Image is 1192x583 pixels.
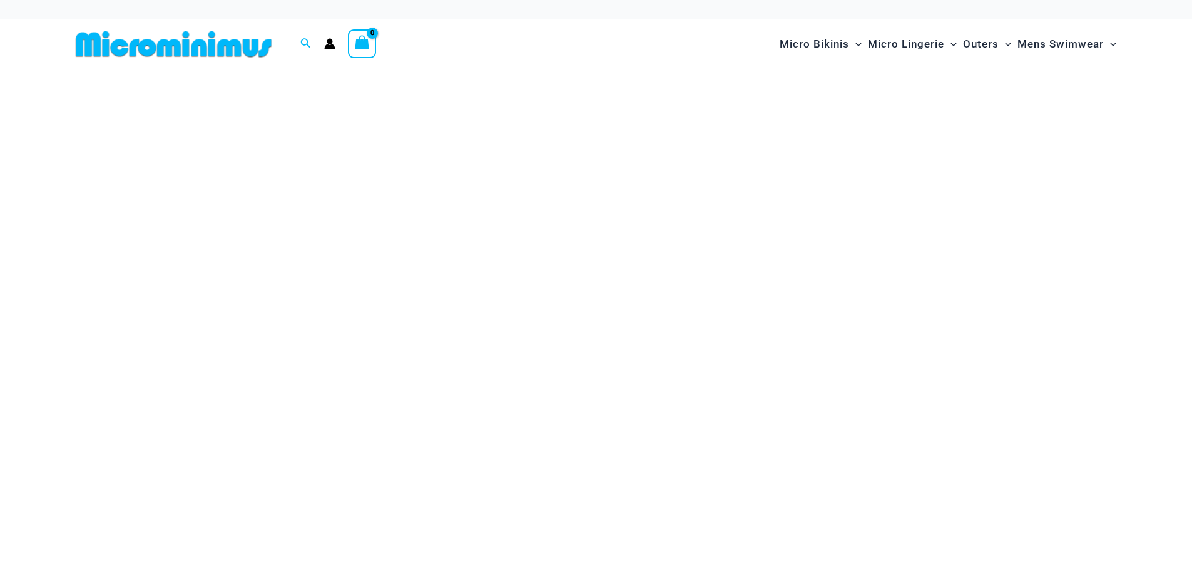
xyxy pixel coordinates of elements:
[300,36,312,52] a: Search icon link
[1014,25,1119,63] a: Mens SwimwearMenu ToggleMenu Toggle
[775,23,1122,65] nav: Site Navigation
[868,28,944,60] span: Micro Lingerie
[849,28,862,60] span: Menu Toggle
[1017,28,1104,60] span: Mens Swimwear
[944,28,957,60] span: Menu Toggle
[324,38,335,49] a: Account icon link
[999,28,1011,60] span: Menu Toggle
[348,29,377,58] a: View Shopping Cart, empty
[780,28,849,60] span: Micro Bikinis
[865,25,960,63] a: Micro LingerieMenu ToggleMenu Toggle
[1104,28,1116,60] span: Menu Toggle
[777,25,865,63] a: Micro BikinisMenu ToggleMenu Toggle
[71,30,277,58] img: MM SHOP LOGO FLAT
[963,28,999,60] span: Outers
[960,25,1014,63] a: OutersMenu ToggleMenu Toggle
